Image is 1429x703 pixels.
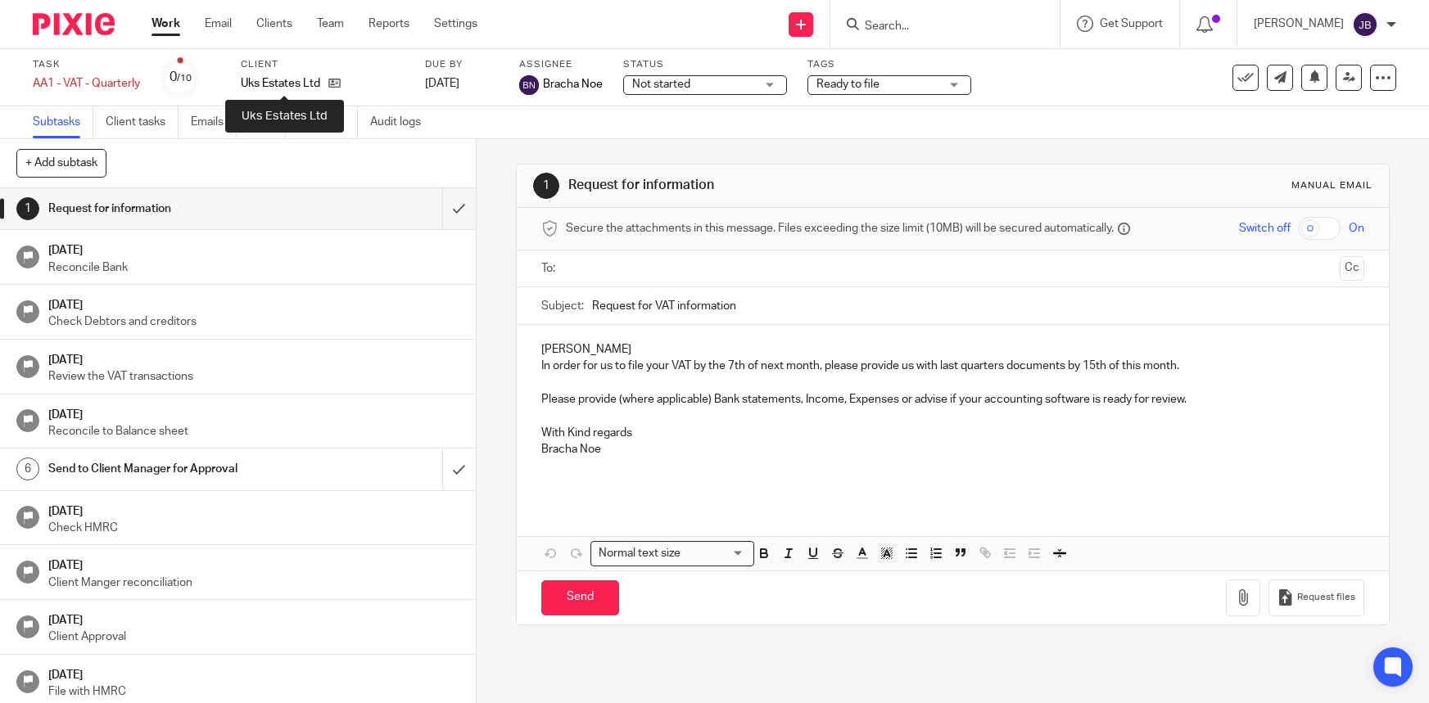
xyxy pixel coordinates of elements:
[256,16,292,32] a: Clients
[1352,11,1378,38] img: svg%3E
[317,16,344,32] a: Team
[566,220,1114,237] span: Secure the attachments in this message. Files exceeding the size limit (10MB) will be secured aut...
[48,196,300,221] h1: Request for information
[541,260,559,277] label: To:
[370,106,433,138] a: Audit logs
[632,79,690,90] span: Not started
[541,580,619,615] input: Send
[1254,16,1344,32] p: [PERSON_NAME]
[16,197,39,220] div: 1
[48,553,459,574] h1: [DATE]
[33,58,140,71] label: Task
[816,79,880,90] span: Ready to file
[48,575,459,591] p: Client Manger reconciliation
[434,16,477,32] a: Settings
[151,16,180,32] a: Work
[298,106,358,138] a: Notes (1)
[33,13,115,35] img: Pixie
[533,173,559,199] div: 1
[568,177,988,194] h1: Request for information
[1349,220,1364,237] span: On
[205,16,232,32] a: Email
[685,545,744,562] input: Search for option
[48,629,459,645] p: Client Approval
[541,391,1363,408] p: Please provide (where applicable) Bank statements, Income, Expenses or advise if your accounting ...
[369,16,409,32] a: Reports
[48,457,300,481] h1: Send to Client Manager for Approval
[33,106,93,138] a: Subtasks
[48,663,459,683] h1: [DATE]
[170,68,192,87] div: 0
[106,106,179,138] a: Client tasks
[241,58,405,71] label: Client
[48,259,459,276] p: Reconcile Bank
[519,75,539,95] img: svg%3E
[48,520,459,536] p: Check HMRC
[807,58,971,71] label: Tags
[595,545,684,562] span: Normal text size
[519,58,603,71] label: Assignee
[48,238,459,259] h1: [DATE]
[48,499,459,520] h1: [DATE]
[48,608,459,629] h1: [DATE]
[48,423,459,439] p: Reconcile to Balance sheet
[48,403,459,423] h1: [DATE]
[541,441,1363,457] p: Bracha Noe
[623,58,787,71] label: Status
[241,75,320,92] p: Uks Estates Ltd
[1297,591,1355,604] span: Request files
[1291,179,1372,192] div: Manual email
[425,58,499,71] label: Due by
[48,348,459,368] h1: [DATE]
[863,20,1011,34] input: Search
[541,341,1363,358] p: [PERSON_NAME]
[249,106,286,138] a: Files
[1340,256,1364,281] button: Cc
[1100,18,1163,29] span: Get Support
[48,313,459,330] p: Check Debtors and creditors
[543,76,603,92] span: Bracha Noe
[16,149,106,177] button: + Add subtask
[191,106,237,138] a: Emails
[48,293,459,313] h1: [DATE]
[1268,579,1363,616] button: Request files
[16,457,39,480] div: 6
[1239,220,1291,237] span: Switch off
[177,74,192,83] small: /10
[541,298,584,314] label: Subject:
[48,683,459,700] p: File with HMRC
[33,75,140,92] div: AA1 - VAT - Quarterly
[425,78,459,89] span: [DATE]
[590,541,754,566] div: Search for option
[48,368,459,385] p: Review the VAT transactions
[541,358,1363,374] p: In order for us to file your VAT by the 7th of next month, please provide us with last quarters d...
[541,425,1363,441] p: With Kind regards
